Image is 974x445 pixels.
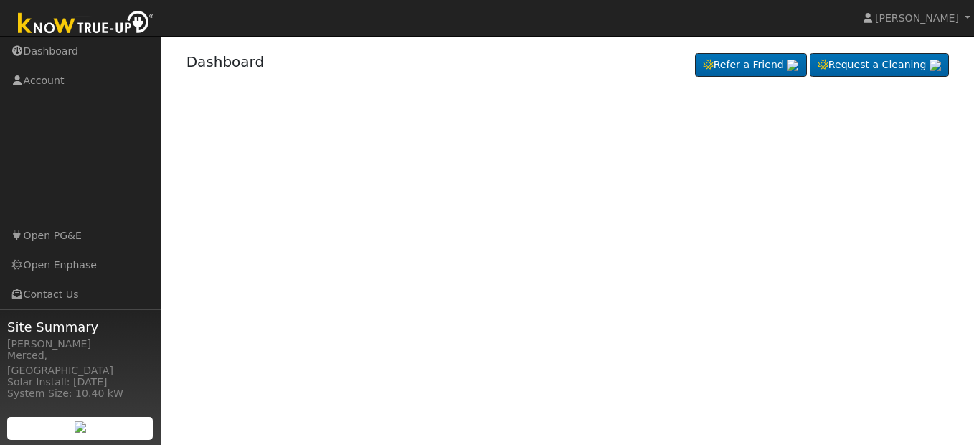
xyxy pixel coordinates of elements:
[186,53,265,70] a: Dashboard
[7,337,153,352] div: [PERSON_NAME]
[875,12,959,24] span: [PERSON_NAME]
[7,317,153,337] span: Site Summary
[930,60,941,71] img: retrieve
[695,53,807,78] a: Refer a Friend
[810,53,949,78] a: Request a Cleaning
[7,386,153,401] div: System Size: 10.40 kW
[7,348,153,378] div: Merced, [GEOGRAPHIC_DATA]
[75,421,86,433] img: retrieve
[11,8,161,40] img: Know True-Up
[7,375,153,390] div: Solar Install: [DATE]
[787,60,798,71] img: retrieve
